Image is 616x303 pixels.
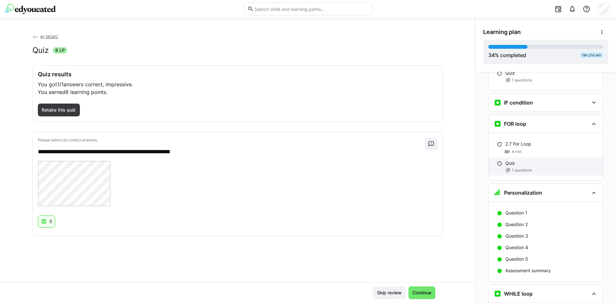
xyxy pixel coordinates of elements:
[55,47,65,54] span: 8 LP
[373,286,406,299] button: Skip review
[505,221,528,228] p: Question 2
[41,107,77,113] span: Retake this quiz
[57,81,64,88] span: 1/1
[32,46,49,55] h2: Quiz
[512,149,522,154] span: 4 min
[512,78,532,83] span: 1 questions
[254,6,369,12] input: Search skills and learning paths…
[504,121,526,127] h3: FOR loop
[38,71,438,78] h3: Quiz results
[505,210,527,216] p: Question 1
[38,88,438,96] p: You earned .
[504,189,542,196] h3: Personalization
[32,34,58,39] a: AI-SEQ#2
[504,99,533,106] h3: IF condition
[505,256,528,262] p: Question 5
[512,168,532,173] span: 1 questions
[412,290,432,296] span: Continue
[483,29,521,36] span: Learning plan
[376,290,403,296] span: Skip review
[505,141,531,147] p: 2.7 For Loop
[505,244,528,251] p: Question 4
[408,286,435,299] button: Continue
[38,80,438,88] p: You got answers correct, impressive.
[65,89,106,95] span: 8 learning points
[505,70,515,76] p: Quiz
[488,52,495,58] span: 34
[580,53,603,58] div: 16h 27m left
[505,160,515,166] p: Quiz
[38,138,425,143] p: Please select all correct answers.
[505,267,551,274] p: Assessment summary
[40,34,58,39] span: AI-SEQ#2
[505,233,528,239] p: Question 3
[488,51,526,59] div: % completed
[49,218,52,225] p: 5
[504,290,533,297] h3: WHILE loop
[38,104,80,116] button: Retake this quiz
